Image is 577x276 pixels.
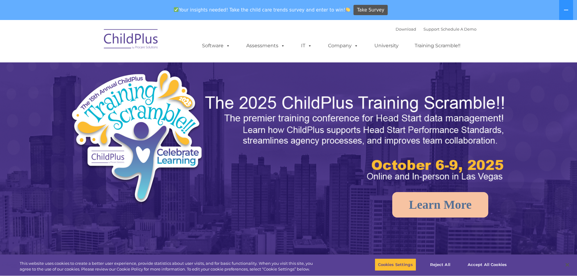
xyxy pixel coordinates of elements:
[20,261,317,272] div: This website uses cookies to create a better user experience, provide statistics about user visit...
[392,192,488,218] a: Learn More
[421,258,459,271] button: Reject All
[171,4,353,16] span: Your insights needed! Take the child care trends survey and enter to win!
[396,27,416,32] a: Download
[240,40,291,52] a: Assessments
[375,258,416,271] button: Cookies Settings
[322,40,364,52] a: Company
[423,27,439,32] a: Support
[368,40,405,52] a: University
[396,27,476,32] font: |
[346,7,350,12] img: 👏
[561,258,574,271] button: Close
[441,27,476,32] a: Schedule A Demo
[196,40,236,52] a: Software
[101,25,161,55] img: ChildPlus by Procare Solutions
[84,65,110,69] span: Phone number
[357,5,384,15] span: Take Survey
[464,258,510,271] button: Accept All Cookies
[353,5,388,15] a: Take Survey
[174,7,178,12] img: ✅
[409,40,466,52] a: Training Scramble!!
[295,40,318,52] a: IT
[84,40,103,45] span: Last name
